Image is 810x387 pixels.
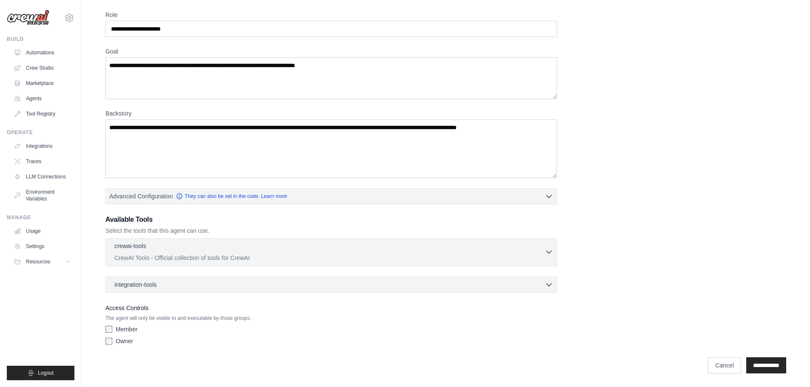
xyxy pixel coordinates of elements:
[708,357,741,373] a: Cancel
[26,258,50,265] span: Resources
[10,255,74,268] button: Resources
[116,337,133,345] label: Owner
[109,280,553,289] button: integration-tools
[10,185,74,206] a: Environment Variables
[10,139,74,153] a: Integrations
[114,254,545,262] p: CrewAI Tools - Official collection of tools for CrewAI
[10,61,74,75] a: Crew Studio
[105,315,557,322] p: The agent will only be visible to and executable by those groups.
[109,192,173,201] span: Advanced Configuration
[114,242,146,250] p: crewai-tools
[10,46,74,59] a: Automations
[114,280,157,289] span: integration-tools
[10,155,74,168] a: Traces
[38,370,54,376] span: Logout
[105,226,557,235] p: Select the tools that this agent can use.
[105,303,557,313] label: Access Controls
[10,107,74,121] a: Tool Registry
[176,193,287,200] a: They can also be set in the code. Learn more
[10,224,74,238] a: Usage
[7,366,74,380] button: Logout
[7,36,74,42] div: Build
[116,325,137,333] label: Member
[105,11,557,19] label: Role
[7,129,74,136] div: Operate
[105,215,557,225] h3: Available Tools
[10,92,74,105] a: Agents
[10,240,74,253] a: Settings
[109,242,553,262] button: crewai-tools CrewAI Tools - Official collection of tools for CrewAI
[10,170,74,184] a: LLM Connections
[106,189,557,204] button: Advanced Configuration They can also be set in the code. Learn more
[105,47,557,56] label: Goal
[7,10,49,26] img: Logo
[10,76,74,90] a: Marketplace
[7,214,74,221] div: Manage
[105,109,557,118] label: Backstory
